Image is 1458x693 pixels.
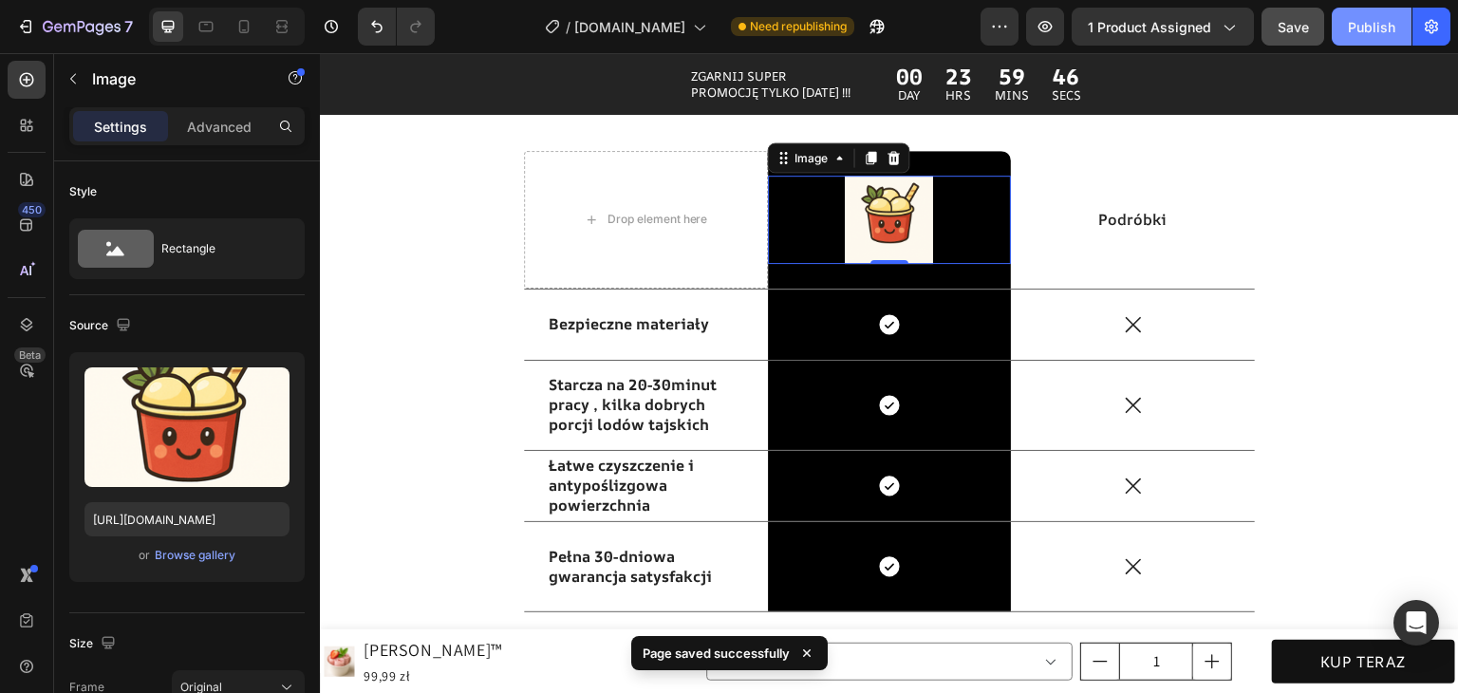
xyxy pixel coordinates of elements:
button: Browse gallery [154,546,236,565]
span: 1 product assigned [1088,17,1211,37]
button: KUP TERAZ [952,587,1135,630]
span: [DOMAIN_NAME] [574,17,685,37]
div: Source [69,313,135,339]
input: https://example.com/image.jpg [84,502,290,536]
button: decrement [761,590,799,627]
p: Bezpieczne materiały [229,261,423,281]
span: Save [1278,19,1309,35]
div: Undo/Redo [358,8,435,46]
p: Page saved successfully [643,644,790,663]
img: gempages_580050845287055956-da6e72f8-0bb2-48cf-97fc-3f4d90097767.png [525,122,613,211]
span: Need republishing [750,18,847,35]
div: Beta [14,347,46,363]
span: or [139,544,150,567]
input: quantity [799,590,873,627]
div: Style [69,183,97,200]
strong: Pełna 30-dniowa gwarancja satysfakcji [229,493,392,534]
p: 7 [124,15,133,38]
button: Save [1262,8,1324,46]
div: Drop element here [287,159,387,174]
p: Settings [94,117,147,137]
div: Browse gallery [155,547,235,564]
div: Rectangle [161,227,277,271]
button: 7 [8,8,141,46]
div: KUP TERAZ [1000,598,1086,619]
p: Starcza na 20-30minut pracy , kilka dobrych porcji lodów tajskich [229,322,423,381]
button: increment [873,590,911,627]
iframe: Design area [320,53,1458,693]
strong: Łatwe czyszczenie i antypoślizgowa powierzchnia [229,402,374,462]
span: / [566,17,570,37]
div: Open Intercom Messenger [1393,600,1439,646]
button: 1 product assigned [1072,8,1254,46]
p: Podróbki [693,157,933,177]
button: Publish [1332,8,1411,46]
div: Size [69,631,120,657]
div: 450 [18,202,46,217]
img: preview-image [84,367,290,487]
div: Image [472,96,513,113]
p: Image [92,67,253,90]
p: Advanced [187,117,252,137]
div: Publish [1348,17,1395,37]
